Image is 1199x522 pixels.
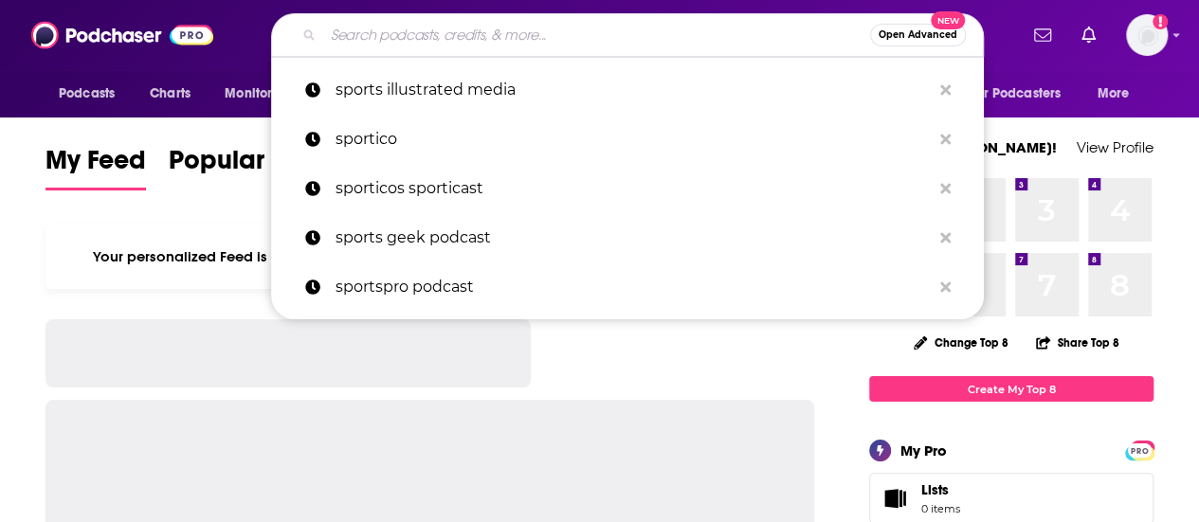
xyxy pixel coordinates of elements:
[336,65,931,115] p: sports illustrated media
[1128,443,1151,458] span: PRO
[1126,14,1168,56] img: User Profile
[45,144,146,188] span: My Feed
[902,331,1020,354] button: Change Top 8
[1077,138,1154,156] a: View Profile
[271,213,984,262] a: sports geek podcast
[876,485,914,512] span: Lists
[1074,19,1103,51] a: Show notifications dropdown
[1126,14,1168,56] button: Show profile menu
[169,144,330,190] a: Popular Feed
[271,115,984,164] a: sportico
[169,144,330,188] span: Popular Feed
[323,20,870,50] input: Search podcasts, credits, & more...
[137,76,202,112] a: Charts
[869,376,1154,402] a: Create My Top 8
[921,502,960,515] span: 0 items
[1128,442,1151,457] a: PRO
[45,76,139,112] button: open menu
[336,213,931,262] p: sports geek podcast
[957,76,1088,112] button: open menu
[1026,19,1059,51] a: Show notifications dropdown
[211,76,317,112] button: open menu
[1098,81,1130,107] span: More
[59,81,115,107] span: Podcasts
[271,65,984,115] a: sports illustrated media
[45,225,814,289] div: Your personalized Feed is curated based on the Podcasts, Creators, Users, and Lists that you Follow.
[970,81,1061,107] span: For Podcasters
[336,115,931,164] p: sportico
[271,262,984,312] a: sportspro podcast
[336,164,931,213] p: sporticos sporticast
[225,81,292,107] span: Monitoring
[271,13,984,57] div: Search podcasts, credits, & more...
[150,81,191,107] span: Charts
[336,262,931,312] p: sportspro podcast
[1084,76,1154,112] button: open menu
[931,11,965,29] span: New
[31,17,213,53] img: Podchaser - Follow, Share and Rate Podcasts
[1153,14,1168,29] svg: Add a profile image
[921,481,960,498] span: Lists
[900,441,947,459] div: My Pro
[45,144,146,190] a: My Feed
[1035,324,1120,361] button: Share Top 8
[271,164,984,213] a: sporticos sporticast
[870,24,966,46] button: Open AdvancedNew
[921,481,949,498] span: Lists
[1126,14,1168,56] span: Logged in as ahusic2015
[879,30,957,40] span: Open Advanced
